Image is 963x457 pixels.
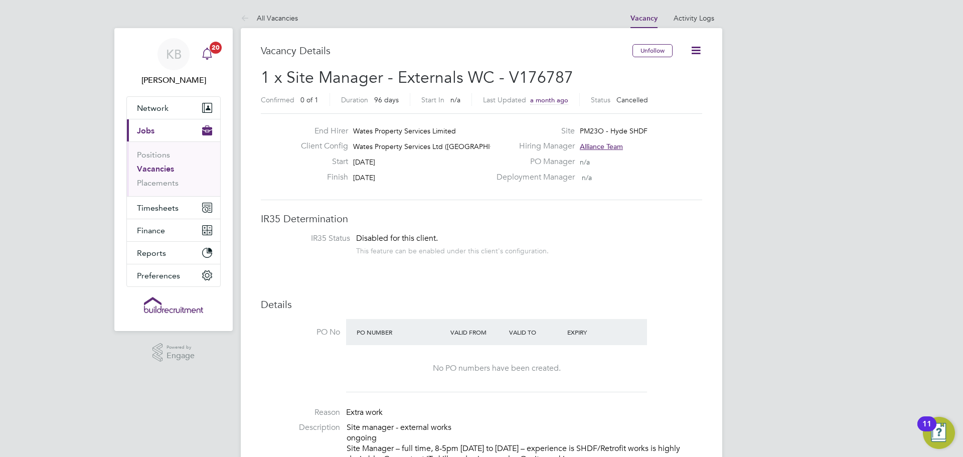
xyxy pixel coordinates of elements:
[356,244,549,255] div: This feature can be enabled under this client's configuration.
[261,68,573,87] span: 1 x Site Manager - Externals WC - V176787
[591,95,610,104] label: Status
[580,126,648,135] span: PM23O - Hyde SHDF
[137,126,154,135] span: Jobs
[261,212,702,225] h3: IR35 Determination
[341,95,368,104] label: Duration
[137,226,165,235] span: Finance
[630,14,658,23] a: Vacancy
[356,233,438,243] span: Disabled for this client.
[241,14,298,23] a: All Vacancies
[374,95,399,104] span: 96 days
[483,95,526,104] label: Last Updated
[261,327,340,338] label: PO No
[353,158,375,167] span: [DATE]
[127,219,220,241] button: Finance
[271,233,350,244] label: IR35 Status
[448,323,507,341] div: Valid From
[293,157,348,167] label: Start
[300,95,318,104] span: 0 of 1
[491,172,575,183] label: Deployment Manager
[580,142,623,151] span: Alliance Team
[127,141,220,196] div: Jobs
[137,103,169,113] span: Network
[152,343,195,362] a: Powered byEngage
[261,44,632,57] h3: Vacancy Details
[353,173,375,182] span: [DATE]
[197,38,217,70] a: 20
[580,158,590,167] span: n/a
[137,271,180,280] span: Preferences
[674,14,714,23] a: Activity Logs
[127,264,220,286] button: Preferences
[137,150,170,160] a: Positions
[616,95,648,104] span: Cancelled
[293,172,348,183] label: Finish
[210,42,222,54] span: 20
[354,323,448,341] div: PO Number
[450,95,460,104] span: n/a
[261,95,294,104] label: Confirmed
[353,142,526,151] span: Wates Property Services Ltd ([GEOGRAPHIC_DATA]…
[491,126,575,136] label: Site
[126,74,221,86] span: Kristian Booth
[137,178,179,188] a: Placements
[491,157,575,167] label: PO Manager
[137,203,179,213] span: Timesheets
[507,323,565,341] div: Valid To
[167,343,195,352] span: Powered by
[114,28,233,331] nav: Main navigation
[261,407,340,418] label: Reason
[582,173,592,182] span: n/a
[346,407,383,417] span: Extra work
[126,38,221,86] a: KB[PERSON_NAME]
[565,323,623,341] div: Expiry
[127,119,220,141] button: Jobs
[353,126,456,135] span: Wates Property Services Limited
[261,298,702,311] h3: Details
[421,95,444,104] label: Start In
[126,297,221,313] a: Go to home page
[261,422,340,433] label: Description
[127,197,220,219] button: Timesheets
[127,242,220,264] button: Reports
[137,164,174,174] a: Vacancies
[491,141,575,151] label: Hiring Manager
[922,424,931,437] div: 11
[530,96,568,104] span: a month ago
[293,141,348,151] label: Client Config
[137,248,166,258] span: Reports
[632,44,673,57] button: Unfollow
[144,297,203,313] img: buildrec-logo-retina.png
[166,48,182,61] span: KB
[923,417,955,449] button: Open Resource Center, 11 new notifications
[293,126,348,136] label: End Hirer
[167,352,195,360] span: Engage
[356,363,637,374] div: No PO numbers have been created.
[127,97,220,119] button: Network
